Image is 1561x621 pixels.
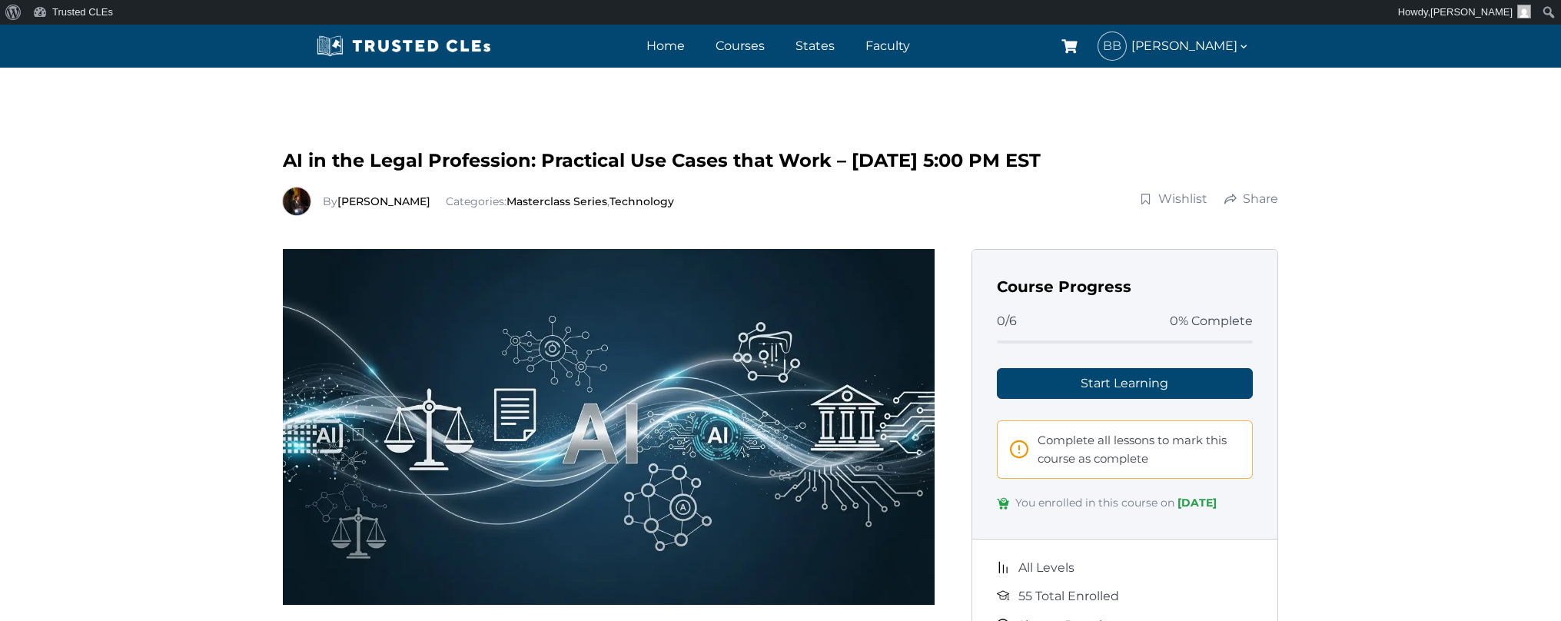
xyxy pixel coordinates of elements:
[1018,586,1119,606] span: 55 Total Enrolled
[609,194,674,208] a: Technology
[312,35,496,58] img: Trusted CLEs
[1430,6,1513,18] span: [PERSON_NAME]
[1038,431,1240,468] span: Complete all lessons to mark this course as complete
[283,188,311,215] img: Richard Estevez
[643,35,689,57] a: Home
[1177,496,1217,510] span: [DATE]
[712,35,769,57] a: Courses
[506,194,607,208] a: Masterclass Series
[1015,494,1217,514] span: You enrolled in this course on
[323,193,674,210] div: Categories: ,
[862,35,914,57] a: Faculty
[283,249,935,605] img: AI-in-the-Legal-Profession.webp
[997,368,1254,399] a: Start Learning
[997,311,1017,331] span: 0/6
[1131,35,1250,56] span: [PERSON_NAME]
[1170,311,1253,331] span: 0% Complete
[792,35,839,57] a: States
[1098,32,1126,60] span: BB
[337,194,430,208] a: [PERSON_NAME]
[997,274,1254,299] h3: Course Progress
[1139,190,1208,208] a: Wishlist
[1018,558,1074,578] span: All Levels
[1224,190,1279,208] a: Share
[283,149,1041,171] span: AI in the Legal Profession: Practical Use Cases that Work – [DATE] 5:00 PM EST
[323,194,433,208] span: By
